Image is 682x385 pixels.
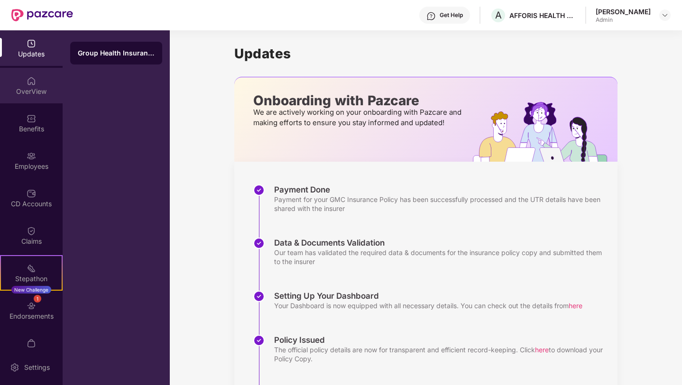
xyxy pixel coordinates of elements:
div: The official policy details are now for transparent and efficient record-keeping. Click to downlo... [274,345,608,363]
div: Data & Documents Validation [274,238,608,248]
img: svg+xml;base64,PHN2ZyBpZD0iTXlfT3JkZXJzIiBkYXRhLW5hbWU9Ik15IE9yZGVycyIgeG1sbnM9Imh0dHA6Ly93d3cudz... [27,339,36,348]
img: svg+xml;base64,PHN2ZyBpZD0iSG9tZSIgeG1sbnM9Imh0dHA6Ly93d3cudzMub3JnLzIwMDAvc3ZnIiB3aWR0aD0iMjAiIG... [27,76,36,86]
div: Your Dashboard is now equipped with all necessary details. You can check out the details from [274,301,582,310]
div: Policy Issued [274,335,608,345]
span: here [569,302,582,310]
div: 1 [34,295,41,302]
img: svg+xml;base64,PHN2ZyBpZD0iU3RlcC1Eb25lLTMyeDMyIiB4bWxucz0iaHR0cDovL3d3dy53My5vcmcvMjAwMC9zdmciIH... [253,291,265,302]
img: svg+xml;base64,PHN2ZyBpZD0iQ0RfQWNjb3VudHMiIGRhdGEtbmFtZT0iQ0QgQWNjb3VudHMiIHhtbG5zPSJodHRwOi8vd3... [27,189,36,198]
p: Onboarding with Pazcare [253,96,464,105]
div: Stepathon [1,274,62,284]
img: hrOnboarding [473,102,617,162]
img: svg+xml;base64,PHN2ZyB4bWxucz0iaHR0cDovL3d3dy53My5vcmcvMjAwMC9zdmciIHdpZHRoPSIyMSIgaGVpZ2h0PSIyMC... [27,264,36,273]
div: Group Health Insurance [78,48,155,58]
p: We are actively working on your onboarding with Pazcare and making efforts to ensure you stay inf... [253,107,464,128]
img: svg+xml;base64,PHN2ZyBpZD0iU3RlcC1Eb25lLTMyeDMyIiB4bWxucz0iaHR0cDovL3d3dy53My5vcmcvMjAwMC9zdmciIH... [253,335,265,346]
div: Payment Done [274,184,608,195]
div: Setting Up Your Dashboard [274,291,582,301]
img: svg+xml;base64,PHN2ZyBpZD0iU2V0dGluZy0yMHgyMCIgeG1sbnM9Imh0dHA6Ly93d3cudzMub3JnLzIwMDAvc3ZnIiB3aW... [10,363,19,372]
img: svg+xml;base64,PHN2ZyBpZD0iU3RlcC1Eb25lLTMyeDMyIiB4bWxucz0iaHR0cDovL3d3dy53My5vcmcvMjAwMC9zdmciIH... [253,238,265,249]
img: svg+xml;base64,PHN2ZyBpZD0iRW1wbG95ZWVzIiB4bWxucz0iaHR0cDovL3d3dy53My5vcmcvMjAwMC9zdmciIHdpZHRoPS... [27,151,36,161]
img: svg+xml;base64,PHN2ZyBpZD0iSGVscC0zMngzMiIgeG1sbnM9Imh0dHA6Ly93d3cudzMub3JnLzIwMDAvc3ZnIiB3aWR0aD... [426,11,436,21]
img: svg+xml;base64,PHN2ZyBpZD0iVXBkYXRlZCIgeG1sbnM9Imh0dHA6Ly93d3cudzMub3JnLzIwMDAvc3ZnIiB3aWR0aD0iMj... [27,39,36,48]
img: svg+xml;base64,PHN2ZyBpZD0iRHJvcGRvd24tMzJ4MzIiIHhtbG5zPSJodHRwOi8vd3d3LnczLm9yZy8yMDAwL3N2ZyIgd2... [661,11,669,19]
h1: Updates [234,46,617,62]
div: Our team has validated the required data & documents for the insurance policy copy and submitted ... [274,248,608,266]
img: svg+xml;base64,PHN2ZyBpZD0iQ2xhaW0iIHhtbG5zPSJodHRwOi8vd3d3LnczLm9yZy8yMDAwL3N2ZyIgd2lkdGg9IjIwIi... [27,226,36,236]
img: svg+xml;base64,PHN2ZyBpZD0iRW5kb3JzZW1lbnRzIiB4bWxucz0iaHR0cDovL3d3dy53My5vcmcvMjAwMC9zdmciIHdpZH... [27,301,36,311]
div: Get Help [440,11,463,19]
div: Settings [21,363,53,372]
div: [PERSON_NAME] [596,7,651,16]
img: svg+xml;base64,PHN2ZyBpZD0iQmVuZWZpdHMiIHhtbG5zPSJodHRwOi8vd3d3LnczLm9yZy8yMDAwL3N2ZyIgd2lkdGg9Ij... [27,114,36,123]
span: here [535,346,549,354]
div: New Challenge [11,286,51,293]
img: svg+xml;base64,PHN2ZyBpZD0iU3RlcC1Eb25lLTMyeDMyIiB4bWxucz0iaHR0cDovL3d3dy53My5vcmcvMjAwMC9zdmciIH... [253,184,265,196]
div: Payment for your GMC Insurance Policy has been successfully processed and the UTR details have be... [274,195,608,213]
img: New Pazcare Logo [11,9,73,21]
div: Admin [596,16,651,24]
span: A [495,9,502,21]
div: AFFORIS HEALTH TECHNOLOGIES PRIVATE LIMITED [509,11,576,20]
